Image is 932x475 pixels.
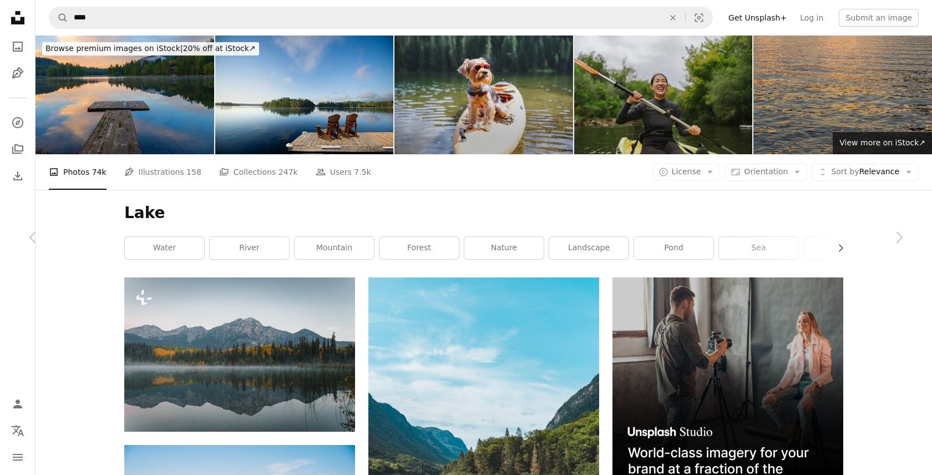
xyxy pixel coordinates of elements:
span: 247k [278,166,298,178]
button: scroll list to the right [830,237,843,259]
button: Clear [661,7,685,28]
img: Dog with sunglasses floating on a kayak in a beautiful mountain lake. [394,36,573,154]
a: Download History [7,165,29,187]
div: 20% off at iStock ↗ [42,42,259,55]
img: Water surface reflecting golden hues at sunset over a tranquil lake [753,36,932,154]
a: Collections 247k [219,154,298,190]
form: Find visuals sitewide [49,7,713,29]
button: Language [7,420,29,442]
a: nature [464,237,544,259]
img: Garden Bay Lake Sunshine Coast of BC [36,36,214,154]
a: Browse premium images on iStock|20% off at iStock↗ [36,36,266,62]
span: Orientation [744,167,788,176]
a: pond [634,237,713,259]
button: License [652,163,721,181]
button: Visual search [686,7,712,28]
button: Search Unsplash [49,7,68,28]
a: Explore [7,112,29,134]
button: Submit an image [839,9,919,27]
a: a lake surrounded by trees with mountains in the background [124,350,355,360]
img: Asian woman kayaking down the river [574,36,753,154]
span: Sort by [831,167,859,176]
a: View more on iStock↗ [833,132,932,154]
a: tree [804,237,883,259]
a: sea [719,237,798,259]
a: Log in / Sign up [7,393,29,415]
a: river [210,237,289,259]
span: View more on iStock ↗ [839,138,925,147]
button: Menu [7,446,29,468]
a: water [125,237,204,259]
a: landscape [549,237,629,259]
img: a lake surrounded by trees with mountains in the background [124,277,355,432]
span: Browse premium images on iStock | [45,44,183,53]
a: lake and trees [368,446,599,456]
h1: Lake [124,203,843,223]
span: 158 [186,166,201,178]
a: Photos [7,36,29,58]
a: forest [379,237,459,259]
button: Orientation [725,163,807,181]
a: Illustrations 158 [124,154,201,190]
button: Sort byRelevance [812,163,919,181]
span: License [672,167,701,176]
img: Dockside Views of Muskoka Lake with Adirondack Chairs [215,36,394,154]
a: mountain [295,237,374,259]
a: Collections [7,138,29,160]
a: Log in [793,9,830,27]
span: 7.5k [354,166,371,178]
a: Illustrations [7,62,29,84]
a: Next [865,184,932,291]
span: Relevance [831,166,899,178]
a: Users 7.5k [316,154,371,190]
a: Get Unsplash+ [722,9,793,27]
